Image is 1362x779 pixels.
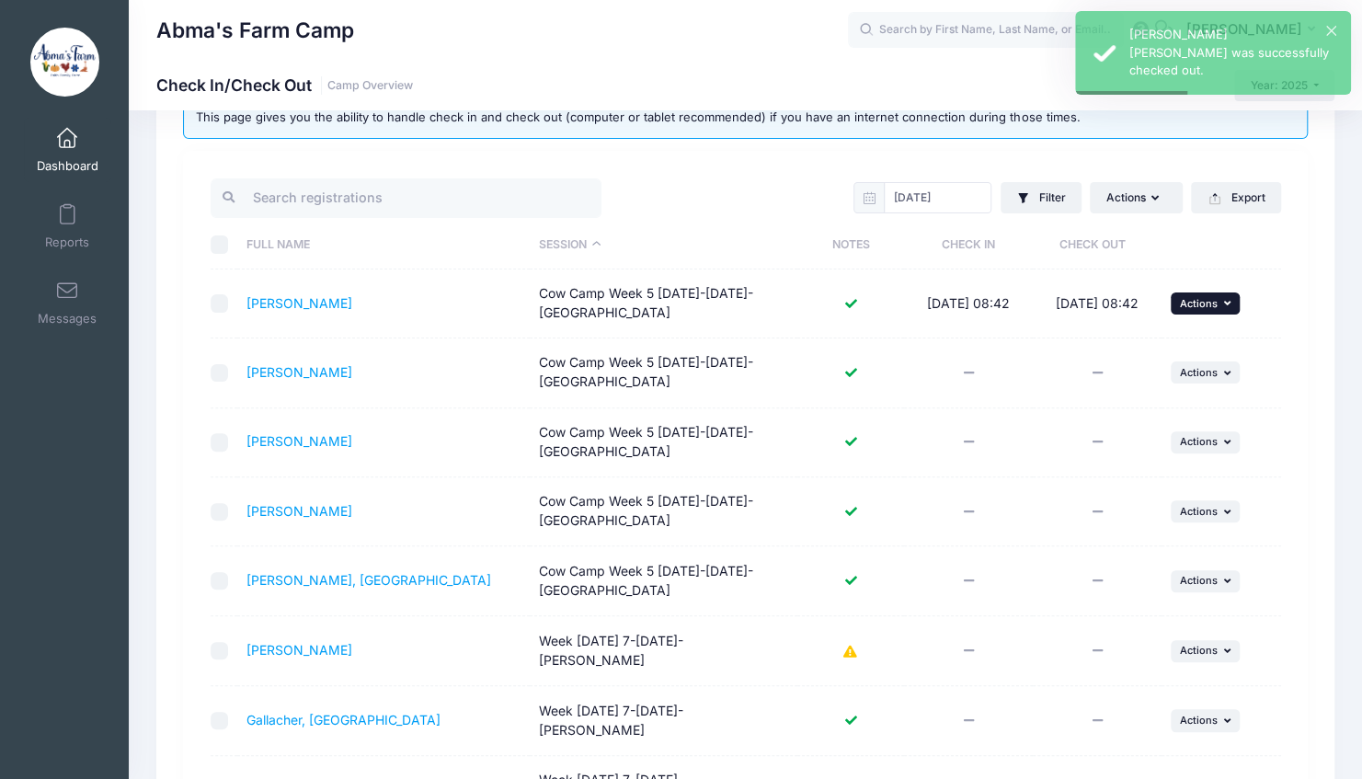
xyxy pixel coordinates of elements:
td: [DATE] 08:42 [904,269,1033,338]
span: Actions [1180,435,1218,448]
th: Notes: activate to sort column ascending [797,221,904,269]
th: Session: activate to sort column descending [530,221,797,269]
a: Messages [24,270,111,335]
a: [PERSON_NAME] [246,295,352,311]
button: Export [1191,182,1280,213]
th: Check Out [1033,221,1162,269]
a: [PERSON_NAME] [246,364,352,380]
span: Reports [45,235,89,250]
h1: Abma's Farm Camp [156,9,354,52]
a: [PERSON_NAME] [246,642,352,658]
span: Actions [1180,366,1218,379]
span: Messages [38,311,97,326]
td: Cow Camp Week 5 [DATE]-[DATE]- [GEOGRAPHIC_DATA] [530,408,797,477]
button: Actions [1171,361,1241,384]
span: Actions [1180,714,1218,727]
span: Actions [1180,574,1218,587]
a: Dashboard [24,118,111,182]
a: Reports [24,194,111,258]
button: Actions [1171,431,1241,453]
span: Actions [1180,505,1218,518]
h1: Check In/Check Out [156,75,413,95]
button: Actions [1171,570,1241,592]
td: Cow Camp Week 5 [DATE]-[DATE]- [GEOGRAPHIC_DATA] [530,338,797,407]
td: Cow Camp Week 5 [DATE]-[DATE]- [GEOGRAPHIC_DATA] [530,546,797,615]
button: Actions [1090,182,1182,213]
a: Gallacher, [GEOGRAPHIC_DATA] [246,712,441,727]
th: Check In: activate to sort column ascending [904,221,1033,269]
input: Search registrations [211,178,601,218]
td: Cow Camp Week 5 [DATE]-[DATE]- [GEOGRAPHIC_DATA] [530,269,797,338]
img: Abma's Farm Camp [30,28,99,97]
input: Search by First Name, Last Name, or Email... [848,12,1124,49]
td: Cow Camp Week 5 [DATE]-[DATE]- [GEOGRAPHIC_DATA] [530,477,797,546]
a: Camp Overview [327,79,413,93]
a: [PERSON_NAME] [246,503,352,519]
td: Week [DATE] 7-[DATE]- [PERSON_NAME] [530,686,797,755]
td: [DATE] 08:42 [1033,269,1162,338]
th: Full Name: activate to sort column ascending [237,221,530,269]
input: mm/dd/yyyy [884,182,991,213]
button: Filter [1001,182,1082,213]
div: This page gives you the ability to handle check in and check out (computer or tablet recommended)... [183,96,1308,140]
button: [PERSON_NAME] [1173,9,1334,52]
td: Week [DATE] 7-[DATE]- [PERSON_NAME] [530,616,797,686]
a: [PERSON_NAME], [GEOGRAPHIC_DATA] [246,572,491,588]
button: Actions [1171,292,1241,315]
a: [PERSON_NAME] [246,433,352,449]
button: × [1326,26,1336,36]
button: Actions [1171,640,1241,662]
span: Dashboard [37,158,98,174]
span: Actions [1180,297,1218,310]
button: Actions [1171,709,1241,731]
span: Actions [1180,644,1218,657]
button: Actions [1171,500,1241,522]
div: [PERSON_NAME] [PERSON_NAME] was successfully checked out. [1129,26,1336,80]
